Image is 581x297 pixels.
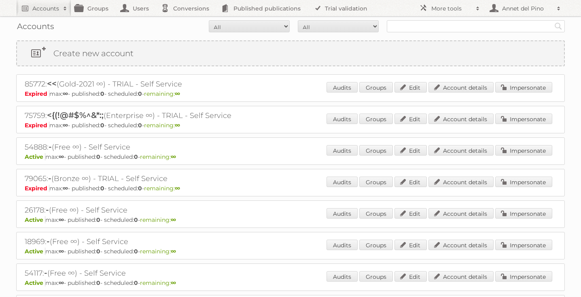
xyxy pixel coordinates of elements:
a: Audits [327,145,358,156]
a: Groups [359,271,393,282]
a: Create new account [17,41,564,65]
span: Expired [25,185,49,192]
strong: 0 [134,248,138,255]
a: Audits [327,82,358,93]
span: Active [25,279,45,286]
a: Edit [394,114,427,124]
a: Edit [394,177,427,187]
a: Account details [428,114,494,124]
strong: ∞ [171,216,176,223]
strong: 0 [96,153,100,160]
span: remaining: [144,122,180,129]
strong: 0 [100,122,104,129]
span: Expired [25,90,49,97]
strong: ∞ [59,279,64,286]
a: Account details [428,177,494,187]
h2: 26178: (Free ∞) - Self Service [25,205,308,215]
a: Groups [359,240,393,250]
h2: 79065: (Bronze ∞) - TRIAL - Self Service [25,173,308,184]
span: - [44,268,47,278]
strong: 0 [134,153,138,160]
p: max: - published: - scheduled: - [25,248,556,255]
strong: 0 [138,185,142,192]
span: remaining: [140,153,176,160]
a: Audits [327,177,358,187]
span: remaining: [140,248,176,255]
strong: 0 [134,216,138,223]
span: Active [25,216,45,223]
a: Edit [394,145,427,156]
a: Groups [359,208,393,219]
span: - [49,142,52,152]
a: Edit [394,240,427,250]
strong: 0 [100,90,104,97]
span: - [46,205,49,215]
a: Audits [327,240,358,250]
strong: 0 [96,279,100,286]
a: Impersonate [495,82,552,93]
h2: More tools [431,4,472,13]
strong: ∞ [59,153,64,160]
strong: ∞ [171,248,176,255]
strong: 0 [96,248,100,255]
strong: ∞ [175,90,180,97]
span: remaining: [140,216,176,223]
strong: ∞ [171,279,176,286]
strong: ∞ [175,122,180,129]
a: Impersonate [495,177,552,187]
h2: 85772: (Gold-2021 ∞) - TRIAL - Self Service [25,79,308,89]
strong: ∞ [59,248,64,255]
strong: 0 [134,279,138,286]
strong: ∞ [171,153,176,160]
span: Active [25,153,45,160]
a: Audits [327,114,358,124]
h2: 75759: (Enterprise ∞) - TRIAL - Self Service [25,110,308,121]
a: Account details [428,271,494,282]
h2: Annet del Pino [500,4,553,13]
a: Impersonate [495,208,552,219]
a: Account details [428,208,494,219]
strong: ∞ [59,216,64,223]
a: Impersonate [495,145,552,156]
strong: 0 [138,90,142,97]
span: remaining: [144,185,180,192]
h2: Accounts [32,4,59,13]
a: Impersonate [495,240,552,250]
a: Impersonate [495,271,552,282]
strong: 0 [96,216,100,223]
p: max: - published: - scheduled: - [25,279,556,286]
span: remaining: [140,279,176,286]
strong: ∞ [63,185,68,192]
span: - [48,173,51,183]
a: Account details [428,240,494,250]
p: max: - published: - scheduled: - [25,90,556,97]
strong: ∞ [63,90,68,97]
span: <{(!@#$%^&*:; [47,110,104,120]
h2: 54117: (Free ∞) - Self Service [25,268,308,278]
span: - [47,236,50,246]
span: << [47,79,57,88]
a: Account details [428,82,494,93]
span: remaining: [144,90,180,97]
input: Search [552,20,564,32]
span: Expired [25,122,49,129]
a: Edit [394,271,427,282]
a: Impersonate [495,114,552,124]
strong: ∞ [175,185,180,192]
strong: 0 [100,185,104,192]
a: Groups [359,82,393,93]
strong: ∞ [63,122,68,129]
a: Audits [327,271,358,282]
a: Groups [359,114,393,124]
p: max: - published: - scheduled: - [25,185,556,192]
a: Edit [394,82,427,93]
a: Groups [359,145,393,156]
p: max: - published: - scheduled: - [25,122,556,129]
p: max: - published: - scheduled: - [25,153,556,160]
a: Groups [359,177,393,187]
h2: 54888: (Free ∞) - Self Service [25,142,308,152]
a: Account details [428,145,494,156]
a: Audits [327,208,358,219]
h2: 18969: (Free ∞) - Self Service [25,236,308,247]
p: max: - published: - scheduled: - [25,216,556,223]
